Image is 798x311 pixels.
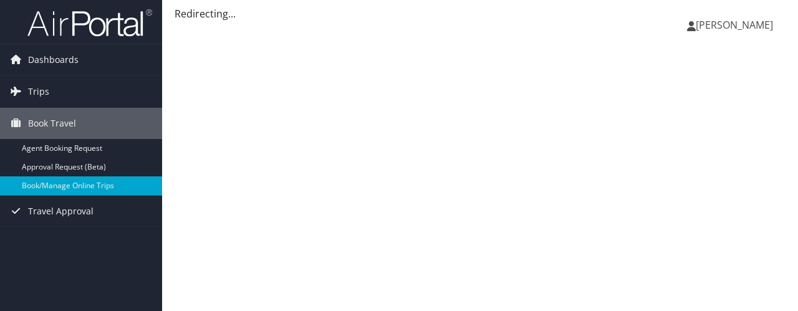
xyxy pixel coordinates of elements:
[28,44,79,75] span: Dashboards
[28,108,76,139] span: Book Travel
[696,18,773,32] span: [PERSON_NAME]
[27,8,152,37] img: airportal-logo.png
[687,6,786,44] a: [PERSON_NAME]
[28,196,94,227] span: Travel Approval
[175,6,786,21] div: Redirecting...
[28,76,49,107] span: Trips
